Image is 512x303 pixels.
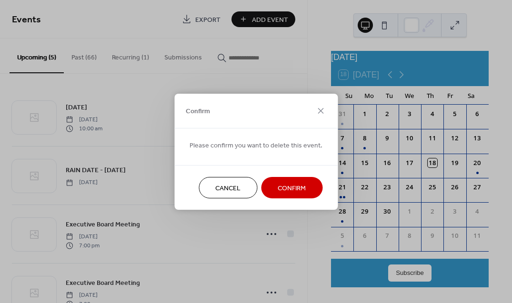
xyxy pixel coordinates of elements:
[261,177,322,198] button: Confirm
[199,177,257,198] button: Cancel
[215,183,241,193] span: Cancel
[186,107,210,117] span: Confirm
[278,183,306,193] span: Confirm
[190,140,322,150] span: Please confirm you want to delete this event.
